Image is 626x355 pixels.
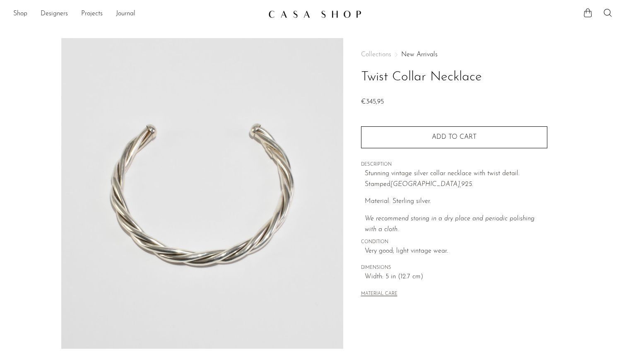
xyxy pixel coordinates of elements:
span: Very good; light vintage wear. [365,246,547,257]
a: Designers [41,9,68,19]
p: Material: Sterling silver. [365,196,547,207]
ul: NEW HEADER MENU [13,7,262,21]
span: €345,95 [361,99,384,105]
em: 925. [461,181,473,188]
span: DIMENSIONS [361,264,547,272]
a: Shop [13,9,27,19]
em: [GEOGRAPHIC_DATA], [390,181,461,188]
a: New Arrivals [401,51,438,58]
nav: Desktop navigation [13,7,262,21]
img: Twist Collar Necklace [61,38,343,349]
span: Collections [361,51,391,58]
span: DESCRIPTION [361,161,547,169]
h1: Twist Collar Necklace [361,67,547,88]
nav: Breadcrumbs [361,51,547,58]
button: MATERIAL CARE [361,291,397,297]
a: Projects [81,9,103,19]
p: Stunning vintage silver collar necklace with twist detail. Stamped [365,169,547,190]
a: Journal [116,9,135,19]
button: Add to cart [361,126,547,148]
span: Width: 5 in (12.7 cm) [365,272,547,283]
i: We recommend storing in a dry place and periodic polishing with a cloth. [365,215,535,233]
span: Add to cart [432,134,477,140]
span: CONDITION [361,239,547,246]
